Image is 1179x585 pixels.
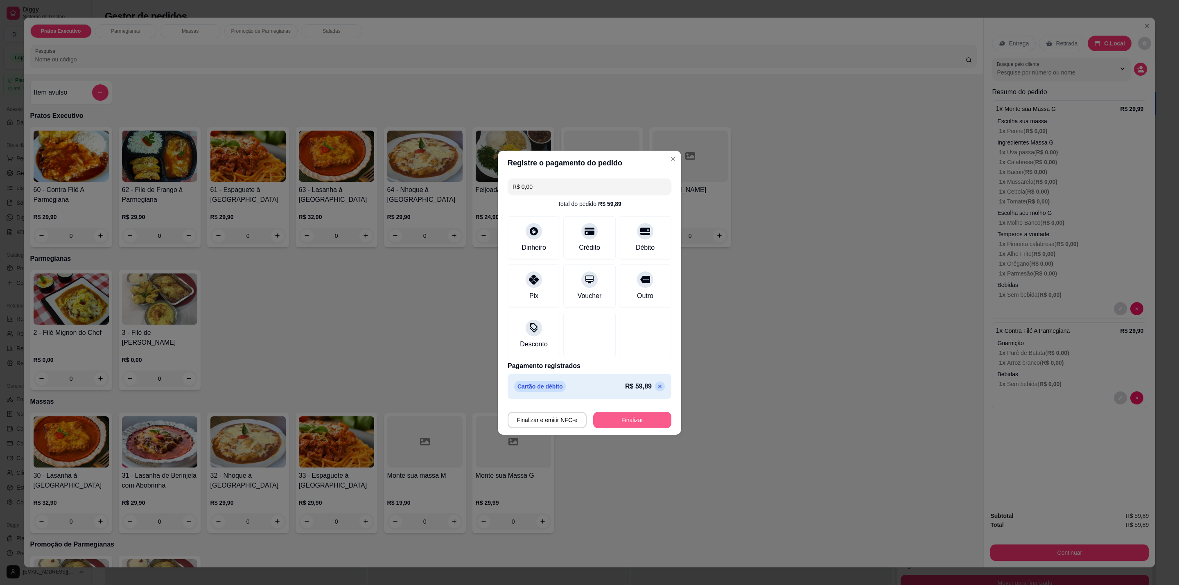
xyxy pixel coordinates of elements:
[666,152,680,165] button: Close
[514,381,566,392] p: Cartão de débito
[508,412,587,428] button: Finalizar e emitir NFC-e
[558,200,621,208] div: Total do pedido
[498,151,681,175] header: Registre o pagamento do pedido
[625,382,652,391] p: R$ 59,89
[520,339,548,349] div: Desconto
[513,178,666,195] input: Ex.: hambúrguer de cordeiro
[636,243,655,253] div: Débito
[529,291,538,301] div: Pix
[578,291,602,301] div: Voucher
[508,361,671,371] p: Pagamento registrados
[593,412,671,428] button: Finalizar
[637,291,653,301] div: Outro
[522,243,546,253] div: Dinheiro
[579,243,600,253] div: Crédito
[598,200,621,208] div: R$ 59,89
